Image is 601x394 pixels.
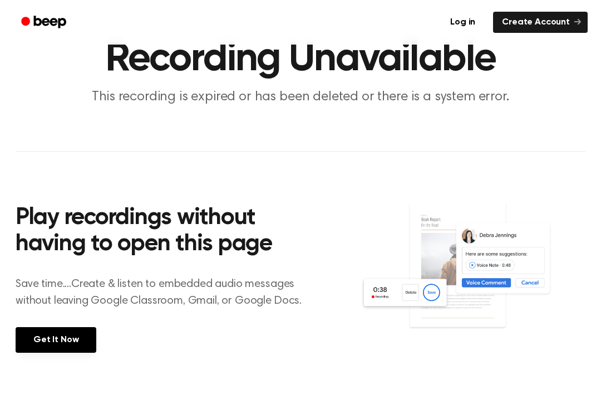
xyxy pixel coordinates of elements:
a: Beep [13,12,76,33]
a: Log in [439,9,486,35]
p: Save time....Create & listen to embedded audio messages without leaving Google Classroom, Gmail, ... [16,276,316,309]
h2: Play recordings without having to open this page [16,205,316,258]
h1: Recording Unavailable [16,39,585,79]
a: Create Account [493,12,588,33]
a: Get It Now [16,327,96,353]
img: Voice Comments on Docs and Recording Widget [360,202,585,352]
p: This recording is expired or has been deleted or there is a system error. [87,88,514,106]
